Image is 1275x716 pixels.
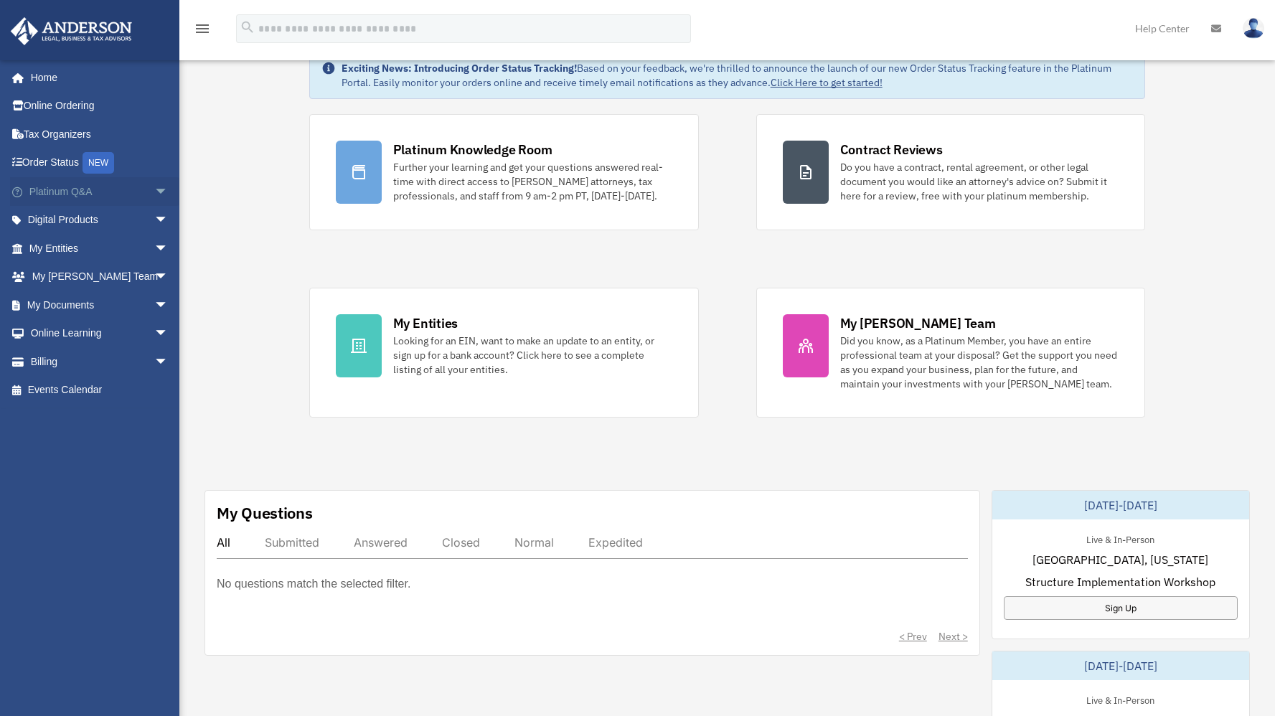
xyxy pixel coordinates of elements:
[10,149,190,178] a: Order StatusNEW
[10,92,190,121] a: Online Ordering
[10,63,183,92] a: Home
[1243,18,1264,39] img: User Pic
[1075,692,1166,707] div: Live & In-Person
[83,152,114,174] div: NEW
[10,177,190,206] a: Platinum Q&Aarrow_drop_down
[393,314,458,332] div: My Entities
[840,314,996,332] div: My [PERSON_NAME] Team
[10,206,190,235] a: Digital Productsarrow_drop_down
[840,141,943,159] div: Contract Reviews
[194,20,211,37] i: menu
[154,347,183,377] span: arrow_drop_down
[1025,573,1215,590] span: Structure Implementation Workshop
[342,61,1134,90] div: Based on your feedback, we're thrilled to announce the launch of our new Order Status Tracking fe...
[1004,596,1238,620] a: Sign Up
[992,651,1249,680] div: [DATE]-[DATE]
[10,234,190,263] a: My Entitiesarrow_drop_down
[10,263,190,291] a: My [PERSON_NAME] Teamarrow_drop_down
[756,114,1146,230] a: Contract Reviews Do you have a contract, rental agreement, or other legal document you would like...
[154,319,183,349] span: arrow_drop_down
[154,263,183,292] span: arrow_drop_down
[771,76,883,89] a: Click Here to get started!
[10,347,190,376] a: Billingarrow_drop_down
[354,535,408,550] div: Answered
[154,291,183,320] span: arrow_drop_down
[10,319,190,348] a: Online Learningarrow_drop_down
[393,160,672,203] div: Further your learning and get your questions answered real-time with direct access to [PERSON_NAM...
[217,535,230,550] div: All
[154,177,183,207] span: arrow_drop_down
[6,17,136,45] img: Anderson Advisors Platinum Portal
[265,535,319,550] div: Submitted
[840,334,1119,391] div: Did you know, as a Platinum Member, you have an entire professional team at your disposal? Get th...
[393,141,552,159] div: Platinum Knowledge Room
[154,206,183,235] span: arrow_drop_down
[217,574,410,594] p: No questions match the selected filter.
[514,535,554,550] div: Normal
[309,288,699,418] a: My Entities Looking for an EIN, want to make an update to an entity, or sign up for a bank accoun...
[393,334,672,377] div: Looking for an EIN, want to make an update to an entity, or sign up for a bank account? Click her...
[756,288,1146,418] a: My [PERSON_NAME] Team Did you know, as a Platinum Member, you have an entire professional team at...
[217,502,313,524] div: My Questions
[840,160,1119,203] div: Do you have a contract, rental agreement, or other legal document you would like an attorney's ad...
[10,376,190,405] a: Events Calendar
[309,114,699,230] a: Platinum Knowledge Room Further your learning and get your questions answered real-time with dire...
[1075,531,1166,546] div: Live & In-Person
[240,19,255,35] i: search
[442,535,480,550] div: Closed
[194,25,211,37] a: menu
[10,291,190,319] a: My Documentsarrow_drop_down
[992,491,1249,519] div: [DATE]-[DATE]
[10,120,190,149] a: Tax Organizers
[1032,551,1208,568] span: [GEOGRAPHIC_DATA], [US_STATE]
[154,234,183,263] span: arrow_drop_down
[342,62,577,75] strong: Exciting News: Introducing Order Status Tracking!
[588,535,643,550] div: Expedited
